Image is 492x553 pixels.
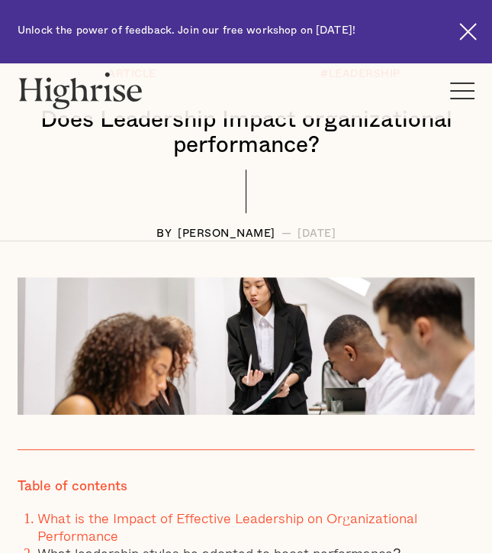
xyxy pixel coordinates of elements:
div: Table of contents [18,478,127,495]
div: BY [156,228,172,240]
img: Cross icon [459,23,477,40]
img: Highrise logo [18,72,143,109]
a: What is the Impact of Effective Leadership on Organizational Performance [37,507,417,546]
div: [DATE] [297,228,336,240]
h1: Does Leadership Impact organizational performance? [33,108,459,158]
div: [PERSON_NAME] [178,228,275,240]
div: — [281,228,292,240]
